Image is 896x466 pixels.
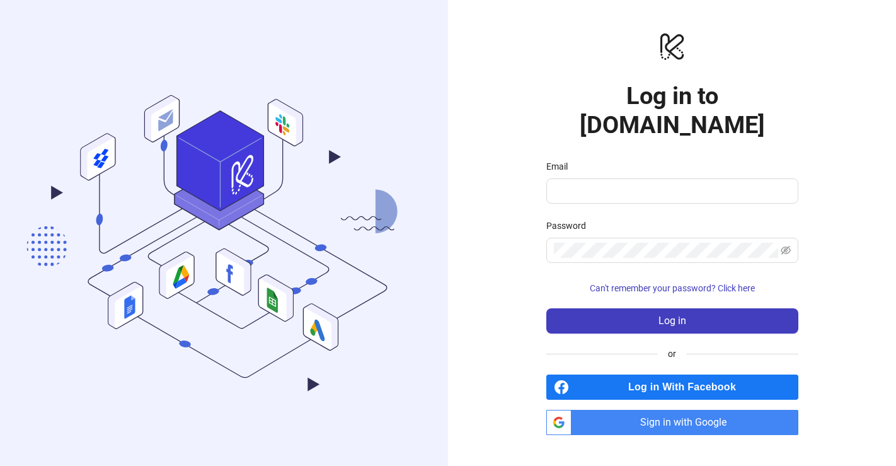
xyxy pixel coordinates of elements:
[546,219,594,233] label: Password
[546,375,798,400] a: Log in With Facebook
[546,410,798,435] a: Sign in with Google
[658,347,686,361] span: or
[546,81,798,139] h1: Log in to [DOMAIN_NAME]
[546,283,798,293] a: Can't remember your password? Click here
[554,183,788,199] input: Email
[554,243,778,258] input: Password
[577,410,798,435] span: Sign in with Google
[574,375,798,400] span: Log in With Facebook
[590,283,755,293] span: Can't remember your password? Click here
[546,308,798,334] button: Log in
[546,160,576,173] label: Email
[781,245,791,255] span: eye-invisible
[658,315,686,327] span: Log in
[546,278,798,298] button: Can't remember your password? Click here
